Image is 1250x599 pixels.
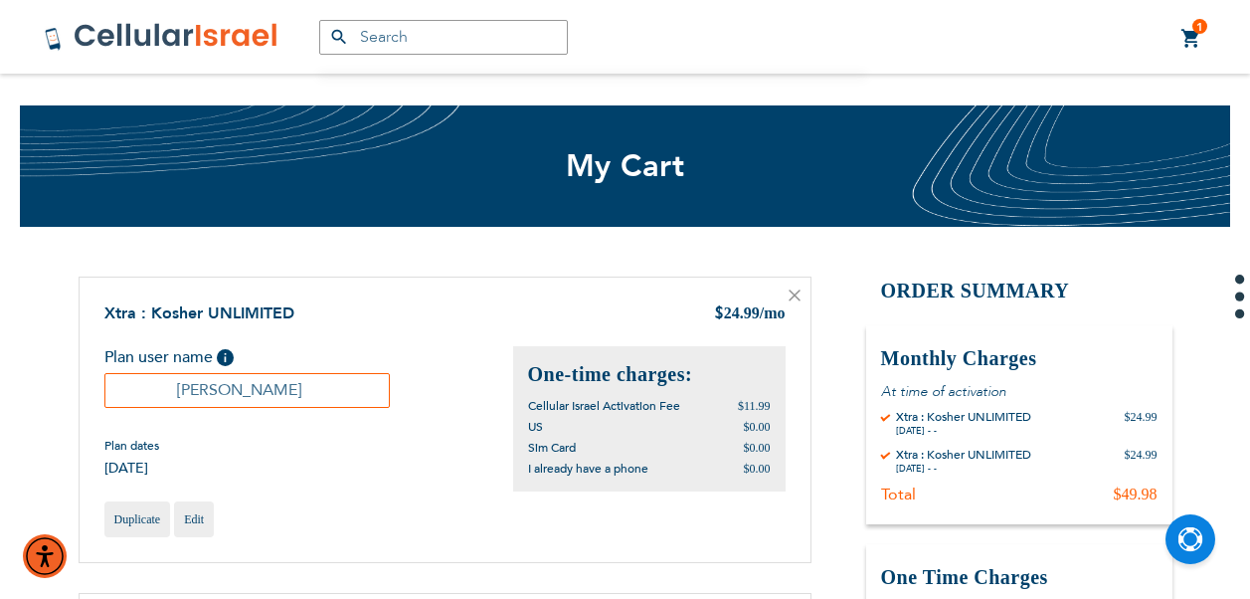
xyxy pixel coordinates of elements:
[104,459,159,478] span: [DATE]
[896,425,1031,437] div: [DATE] - -
[104,438,159,454] span: Plan dates
[114,512,161,526] span: Duplicate
[217,349,234,366] span: Help
[528,440,576,456] span: Sim Card
[319,20,568,55] input: Search
[866,277,1172,305] h2: Order Summary
[104,501,171,537] a: Duplicate
[744,420,771,434] span: $0.00
[23,534,67,578] div: Accessibility Menu
[714,302,786,326] div: 24.99
[881,485,916,504] div: Total
[528,419,543,435] span: US
[760,304,786,321] span: /mo
[1180,27,1202,51] a: 1
[881,564,1158,591] h3: One Time Charges
[881,345,1158,372] h3: Monthly Charges
[1125,409,1158,437] div: $24.99
[744,462,771,476] span: $0.00
[104,346,213,368] span: Plan user name
[528,461,648,477] span: I already have a phone
[1125,447,1158,475] div: $24.99
[174,501,214,537] a: Edit
[896,447,1031,463] div: Xtra : Kosher UNLIMITED
[528,398,680,414] span: Cellular Israel Activation Fee
[44,22,279,52] img: Cellular Israel
[881,382,1158,401] p: At time of activation
[104,302,294,324] a: Xtra : Kosher UNLIMITED
[896,409,1031,425] div: Xtra : Kosher UNLIMITED
[1196,19,1203,35] span: 1
[744,441,771,455] span: $0.00
[566,145,685,187] span: My Cart
[528,361,771,388] h2: One-time charges:
[738,399,771,413] span: $11.99
[896,463,1031,475] div: [DATE] - -
[714,303,724,326] span: $
[184,512,204,526] span: Edit
[1114,485,1158,504] div: $49.98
